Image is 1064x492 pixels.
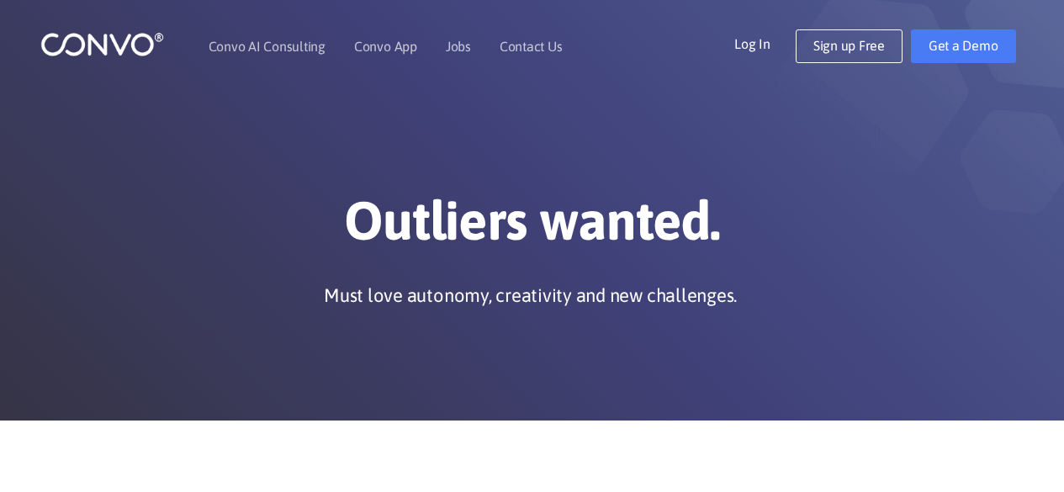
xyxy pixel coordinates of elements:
a: Contact Us [500,40,563,53]
a: Jobs [446,40,471,53]
a: Convo App [354,40,417,53]
a: Convo AI Consulting [209,40,326,53]
a: Get a Demo [911,29,1016,63]
img: logo_1.png [40,31,164,57]
h1: Outliers wanted. [66,188,999,266]
a: Sign up Free [796,29,903,63]
a: Log In [734,29,796,56]
p: Must love autonomy, creativity and new challenges. [324,283,737,308]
